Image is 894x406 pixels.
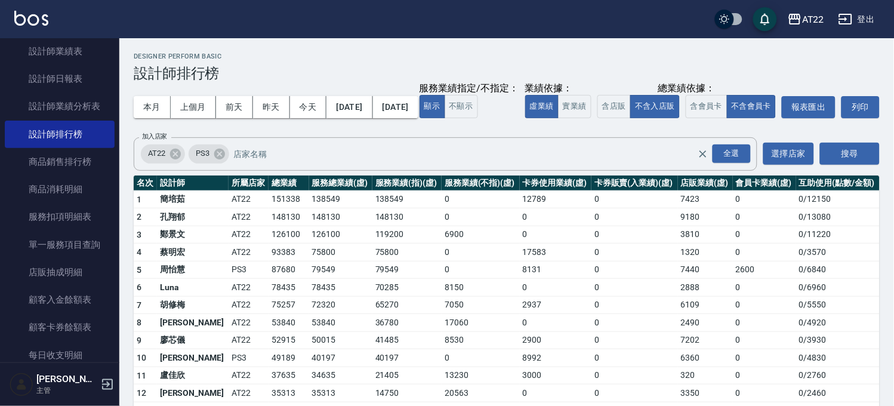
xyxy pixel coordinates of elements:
td: 0 [591,314,678,332]
td: 盧佳欣 [157,367,229,385]
label: 加入店家 [142,132,167,141]
button: 報表匯出 [782,96,836,118]
td: AT22 [229,314,269,332]
th: 名次 [134,176,157,191]
td: 8131 [520,261,591,279]
td: 37635 [269,367,309,385]
td: 0 [591,349,678,367]
td: 0 / 11220 [796,226,880,244]
div: 業績依據： [525,82,591,95]
td: 0 [733,244,796,262]
span: AT22 [141,147,172,159]
button: [DATE] [373,96,418,118]
button: 含店販 [597,95,631,118]
td: 胡修梅 [157,296,229,314]
span: 3 [137,230,141,239]
td: 0 [591,279,678,297]
td: 0 [591,385,678,402]
td: 0 [733,190,796,208]
td: 13230 [442,367,520,385]
td: 0 / 4830 [796,349,880,367]
td: 49189 [269,349,309,367]
td: 0 / 12150 [796,190,880,208]
td: 0 [733,367,796,385]
td: PS3 [229,261,269,279]
td: 53840 [309,314,372,332]
td: 65270 [372,296,442,314]
td: 8150 [442,279,520,297]
td: 0 [591,208,678,226]
button: 前天 [216,96,253,118]
td: 17060 [442,314,520,332]
td: 0 / 3570 [796,244,880,262]
td: 0 [733,296,796,314]
td: 72320 [309,296,372,314]
div: 總業績依據： [597,82,776,95]
td: 0 [442,190,520,208]
span: 5 [137,265,141,275]
td: 0 [591,331,678,349]
td: 53840 [269,314,309,332]
button: 登出 [834,8,880,30]
div: AT22 [802,12,824,27]
td: 138549 [309,190,372,208]
button: 不含入店販 [630,95,680,118]
td: 7440 [678,261,733,279]
p: 主管 [36,385,97,396]
button: save [753,7,777,31]
td: 0 / 13080 [796,208,880,226]
button: 上個月 [171,96,216,118]
td: 0 [733,314,796,332]
td: 0 [520,385,591,402]
td: 78435 [309,279,372,297]
td: 12789 [520,190,591,208]
td: 8530 [442,331,520,349]
td: 0 / 6840 [796,261,880,279]
td: 87680 [269,261,309,279]
td: 0 [591,367,678,385]
td: 0 [520,208,591,226]
a: 商品消耗明細 [5,176,115,203]
td: 0 [520,314,591,332]
td: 320 [678,367,733,385]
td: 79549 [372,261,442,279]
td: 151338 [269,190,309,208]
img: Person [10,373,33,396]
td: 孔翔郁 [157,208,229,226]
td: [PERSON_NAME] [157,385,229,402]
span: 2 [137,212,141,222]
td: 0 [442,349,520,367]
td: AT22 [229,208,269,226]
td: 93383 [269,244,309,262]
td: 20563 [442,385,520,402]
td: 2937 [520,296,591,314]
button: 選擇店家 [763,143,814,165]
div: PS3 [189,144,229,164]
button: 不顯示 [445,95,478,118]
td: 2888 [678,279,733,297]
td: 34635 [309,367,372,385]
button: 含會員卡 [686,95,727,118]
a: 每日收支明細 [5,342,115,369]
td: 3350 [678,385,733,402]
td: 0 / 5550 [796,296,880,314]
h5: [PERSON_NAME] [36,373,97,385]
td: 52915 [269,331,309,349]
div: 服務業績指定/不指定： [420,82,519,95]
button: 昨天 [253,96,290,118]
td: AT22 [229,226,269,244]
td: 6109 [678,296,733,314]
th: 會員卡業績(虛) [733,176,796,191]
td: 50015 [309,331,372,349]
button: 本月 [134,96,171,118]
h2: Designer Perform Basic [134,53,880,60]
td: 78435 [269,279,309,297]
td: 0 [733,279,796,297]
td: 0 / 2760 [796,367,880,385]
td: 119200 [372,226,442,244]
a: 顧客入金餘額表 [5,286,115,313]
td: AT22 [229,296,269,314]
td: 鄭景文 [157,226,229,244]
a: 設計師業績分析表 [5,93,115,120]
